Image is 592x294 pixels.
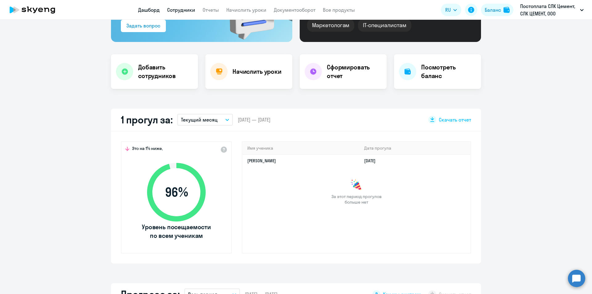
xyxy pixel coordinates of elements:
a: [DATE] [364,158,380,164]
button: Текущий месяц [177,114,233,126]
a: [PERSON_NAME] [247,158,276,164]
h2: 1 прогул за: [121,114,172,126]
a: Все продукты [323,7,355,13]
p: Постоплата СЛК Цемент, СЛК ЦЕМЕНТ, ООО [520,2,578,17]
div: Задать вопрос [126,22,160,29]
a: Дашборд [138,7,160,13]
div: Маркетологам [307,19,354,32]
div: IT-специалистам [358,19,411,32]
span: За этот период прогулов больше нет [331,194,382,205]
h4: Сформировать отчет [327,63,382,80]
a: Сотрудники [167,7,195,13]
img: congrats [350,179,363,191]
h4: Добавить сотрудников [138,63,193,80]
h4: Начислить уроки [232,67,282,76]
span: Скачать отчет [439,116,471,123]
p: Текущий месяц [181,116,218,123]
div: Баланс [485,6,501,14]
a: Документооборот [274,7,315,13]
th: Имя ученика [242,142,359,155]
button: Балансbalance [481,4,513,16]
a: Отчеты [203,7,219,13]
span: RU [445,6,451,14]
span: [DATE] — [DATE] [238,116,270,123]
span: 96 % [141,185,212,200]
button: RU [441,4,461,16]
th: Дата прогула [359,142,471,155]
img: balance [504,7,510,13]
span: Это на 1% ниже, [132,146,163,153]
button: Задать вопрос [121,20,166,32]
span: Уровень посещаемости по всем ученикам [141,223,212,240]
a: Начислить уроки [226,7,266,13]
h4: Посмотреть баланс [421,63,476,80]
button: Постоплата СЛК Цемент, СЛК ЦЕМЕНТ, ООО [517,2,587,17]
